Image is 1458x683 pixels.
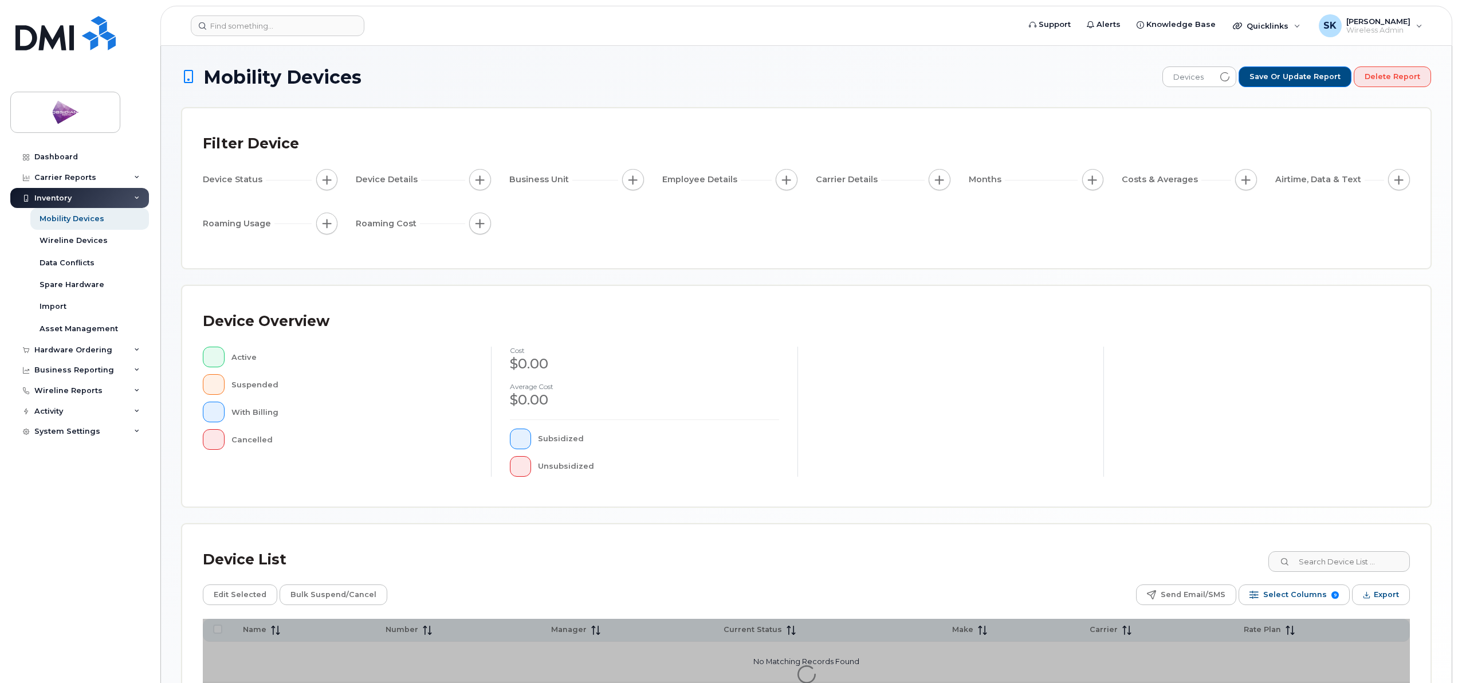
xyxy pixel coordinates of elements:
h4: cost [510,347,779,354]
span: Business Unit [509,174,572,186]
span: Employee Details [662,174,741,186]
div: Device Overview [203,307,329,336]
span: Costs & Averages [1122,174,1201,186]
span: Save or Update Report [1249,72,1341,82]
span: Mobility Devices [203,67,361,87]
span: Delete Report [1365,72,1420,82]
button: Select Columns 9 [1239,584,1350,605]
div: Cancelled [231,429,473,450]
span: Export [1374,586,1399,603]
div: Filter Device [203,129,299,159]
div: Device List [203,545,286,575]
button: Delete Report [1354,66,1431,87]
span: Select Columns [1263,586,1327,603]
span: Carrier Details [816,174,881,186]
span: Devices [1163,67,1214,88]
span: 9 [1331,591,1339,599]
div: Active [231,347,473,367]
span: Roaming Usage [203,218,274,230]
button: Bulk Suspend/Cancel [280,584,387,605]
button: Export [1352,584,1410,605]
div: Suspended [231,374,473,395]
span: Device Status [203,174,266,186]
button: Edit Selected [203,584,277,605]
span: Edit Selected [214,586,266,603]
span: Airtime, Data & Text [1275,174,1365,186]
div: $0.00 [510,390,779,410]
div: Subsidized [538,429,779,449]
span: Send Email/SMS [1161,586,1225,603]
input: Search Device List ... [1268,551,1410,572]
span: Bulk Suspend/Cancel [290,586,376,603]
span: Months [969,174,1005,186]
span: Device Details [356,174,421,186]
h4: Average cost [510,383,779,390]
button: Save or Update Report [1239,66,1351,87]
div: $0.00 [510,354,779,374]
div: With Billing [231,402,473,422]
button: Send Email/SMS [1136,584,1236,605]
span: Roaming Cost [356,218,420,230]
div: Unsubsidized [538,456,779,477]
